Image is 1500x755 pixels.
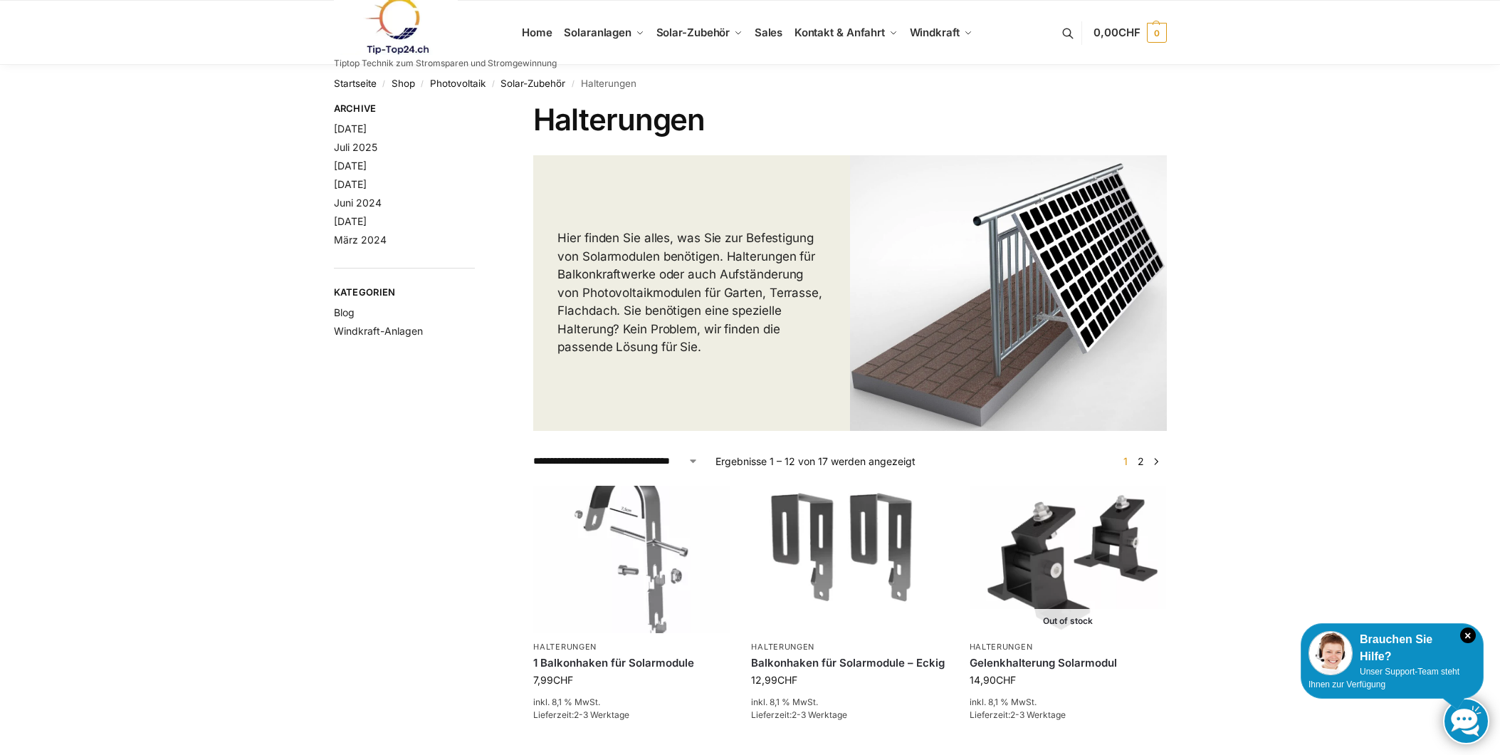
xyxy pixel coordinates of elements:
[1460,628,1476,643] i: Schließen
[334,286,476,300] span: Kategorien
[574,709,629,720] span: 2-3 Werktage
[751,674,797,686] bdi: 12,99
[755,26,783,39] span: Sales
[533,696,730,709] p: inkl. 8,1 % MwSt.
[1150,454,1161,469] a: →
[751,642,814,652] a: Halterungen
[1308,631,1476,665] div: Brauchen Sie Hilfe?
[1115,454,1166,469] nav: Produkt-Seitennummerierung
[430,78,486,89] a: Photovoltaik
[533,454,698,469] select: Shop-Reihenfolge
[656,26,730,39] span: Solar-Zubehör
[500,78,565,89] a: Solar-Zubehör
[910,26,960,39] span: Windkraft
[564,26,631,39] span: Solaranlagen
[334,160,367,172] a: [DATE]
[533,486,730,633] img: Balkonhaken für runde Handläufe
[996,674,1016,686] span: CHF
[334,325,423,337] a: Windkraft-Anlagen
[334,65,1167,102] nav: Breadcrumb
[533,656,730,670] a: 1 Balkonhaken für Solarmodule
[850,155,1167,432] img: Halterungen
[715,454,916,469] p: Ergebnisse 1 – 12 von 17 werden angezeigt
[334,59,557,68] p: Tiptop Technik zum Stromsparen und Stromgewinnung
[557,229,826,357] p: Hier finden Sie alles, was Sie zur Befestigung von Solarmodulen benötigen. Halterungen für Balkon...
[533,102,1166,137] h1: Halterungen
[903,1,978,65] a: Windkraft
[486,78,500,90] span: /
[751,709,847,720] span: Lieferzeit:
[533,709,629,720] span: Lieferzeit:
[794,26,885,39] span: Kontakt & Anfahrt
[334,141,377,153] a: Juli 2025
[1093,26,1140,39] span: 0,00
[334,197,382,209] a: Juni 2024
[392,78,415,89] a: Shop
[748,1,788,65] a: Sales
[1308,667,1459,689] span: Unser Support-Team steht Ihnen zur Verfügung
[1010,709,1066,720] span: 2-3 Werktage
[777,674,797,686] span: CHF
[1134,455,1148,467] a: Seite 2
[970,642,1033,652] a: Halterungen
[970,696,1166,709] p: inkl. 8,1 % MwSt.
[334,215,367,227] a: [DATE]
[751,696,948,709] p: inkl. 8,1 % MwSt.
[533,642,597,652] a: Halterungen
[565,78,580,90] span: /
[788,1,903,65] a: Kontakt & Anfahrt
[751,486,948,633] img: Balkonhaken für Solarmodule - Eckig
[334,306,355,318] a: Blog
[415,78,430,90] span: /
[1093,11,1166,54] a: 0,00CHF 0
[1120,455,1131,467] span: Seite 1
[334,234,387,246] a: März 2024
[558,1,650,65] a: Solaranlagen
[334,178,367,190] a: [DATE]
[650,1,748,65] a: Solar-Zubehör
[970,709,1066,720] span: Lieferzeit:
[553,674,573,686] span: CHF
[970,656,1166,670] a: Gelenkhalterung Solarmodul
[475,103,483,118] button: Close filters
[533,674,573,686] bdi: 7,99
[970,486,1166,633] img: Gelenkhalterung Solarmodul
[1147,23,1167,43] span: 0
[334,123,367,135] a: [DATE]
[1118,26,1140,39] span: CHF
[970,674,1016,686] bdi: 14,90
[377,78,392,90] span: /
[970,486,1166,633] a: Out of stockGelenkhalterung Solarmodul
[1308,631,1353,675] img: Customer service
[751,656,948,670] a: Balkonhaken für Solarmodule – Eckig
[792,709,847,720] span: 2-3 Werktage
[334,102,476,116] span: Archive
[334,78,377,89] a: Startseite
